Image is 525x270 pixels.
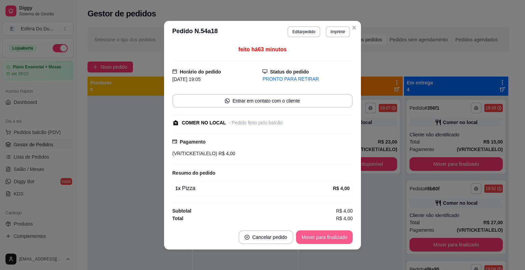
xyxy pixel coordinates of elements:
[270,69,309,75] strong: Status do pedido
[182,119,226,126] div: COMER NO LOCAL
[333,186,350,191] strong: R$ 4,00
[175,186,181,191] strong: 1 x
[172,170,215,176] strong: Resumo do pedido
[180,139,205,145] strong: Pagamento
[175,184,333,192] div: Pizza
[172,26,218,37] h3: Pedido N. 54a18
[336,215,353,222] span: R$ 4,00
[262,69,267,74] span: desktop
[172,69,177,74] span: calendar
[172,208,191,214] strong: Subtotal
[172,94,353,108] button: whats-appEntrar em contato com o cliente
[172,216,183,221] strong: Total
[262,76,353,83] div: PRONTO PARA RETIRAR
[172,151,217,156] span: (VR/TICKET/ALELO)
[180,69,221,75] strong: Horário do pedido
[217,151,235,156] span: R$ 4,00
[326,26,350,37] button: Imprimir
[229,119,283,126] div: - Pedido feito pelo balcão
[336,207,353,215] span: R$ 4,00
[238,46,286,52] span: feito há 63 minutos
[172,77,201,82] span: [DATE] 19:05
[296,230,353,244] button: Mover para finalizado
[349,22,360,33] button: Close
[225,98,230,103] span: whats-app
[245,235,250,240] span: close-circle
[239,230,293,244] button: close-circleCancelar pedido
[172,139,177,144] span: credit-card
[287,26,320,37] button: Editarpedido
